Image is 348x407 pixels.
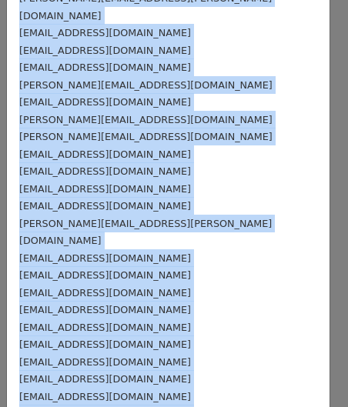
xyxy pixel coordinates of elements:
[19,252,191,264] small: [EMAIL_ADDRESS][DOMAIN_NAME]
[19,304,191,315] small: [EMAIL_ADDRESS][DOMAIN_NAME]
[19,339,191,350] small: [EMAIL_ADDRESS][DOMAIN_NAME]
[19,269,191,281] small: [EMAIL_ADDRESS][DOMAIN_NAME]
[19,373,191,385] small: [EMAIL_ADDRESS][DOMAIN_NAME]
[19,114,273,125] small: [PERSON_NAME][EMAIL_ADDRESS][DOMAIN_NAME]
[19,79,273,91] small: [PERSON_NAME][EMAIL_ADDRESS][DOMAIN_NAME]
[19,218,272,247] small: [PERSON_NAME][EMAIL_ADDRESS][PERSON_NAME][DOMAIN_NAME]
[19,391,191,402] small: [EMAIL_ADDRESS][DOMAIN_NAME]
[19,148,191,160] small: [EMAIL_ADDRESS][DOMAIN_NAME]
[271,333,348,407] iframe: Chat Widget
[19,322,191,333] small: [EMAIL_ADDRESS][DOMAIN_NAME]
[19,183,191,195] small: [EMAIL_ADDRESS][DOMAIN_NAME]
[19,27,191,38] small: [EMAIL_ADDRESS][DOMAIN_NAME]
[19,96,191,108] small: [EMAIL_ADDRESS][DOMAIN_NAME]
[19,131,273,142] small: [PERSON_NAME][EMAIL_ADDRESS][DOMAIN_NAME]
[19,287,191,299] small: [EMAIL_ADDRESS][DOMAIN_NAME]
[19,62,191,73] small: [EMAIL_ADDRESS][DOMAIN_NAME]
[19,45,191,56] small: [EMAIL_ADDRESS][DOMAIN_NAME]
[19,165,191,177] small: [EMAIL_ADDRESS][DOMAIN_NAME]
[19,356,191,368] small: [EMAIL_ADDRESS][DOMAIN_NAME]
[19,200,191,212] small: [EMAIL_ADDRESS][DOMAIN_NAME]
